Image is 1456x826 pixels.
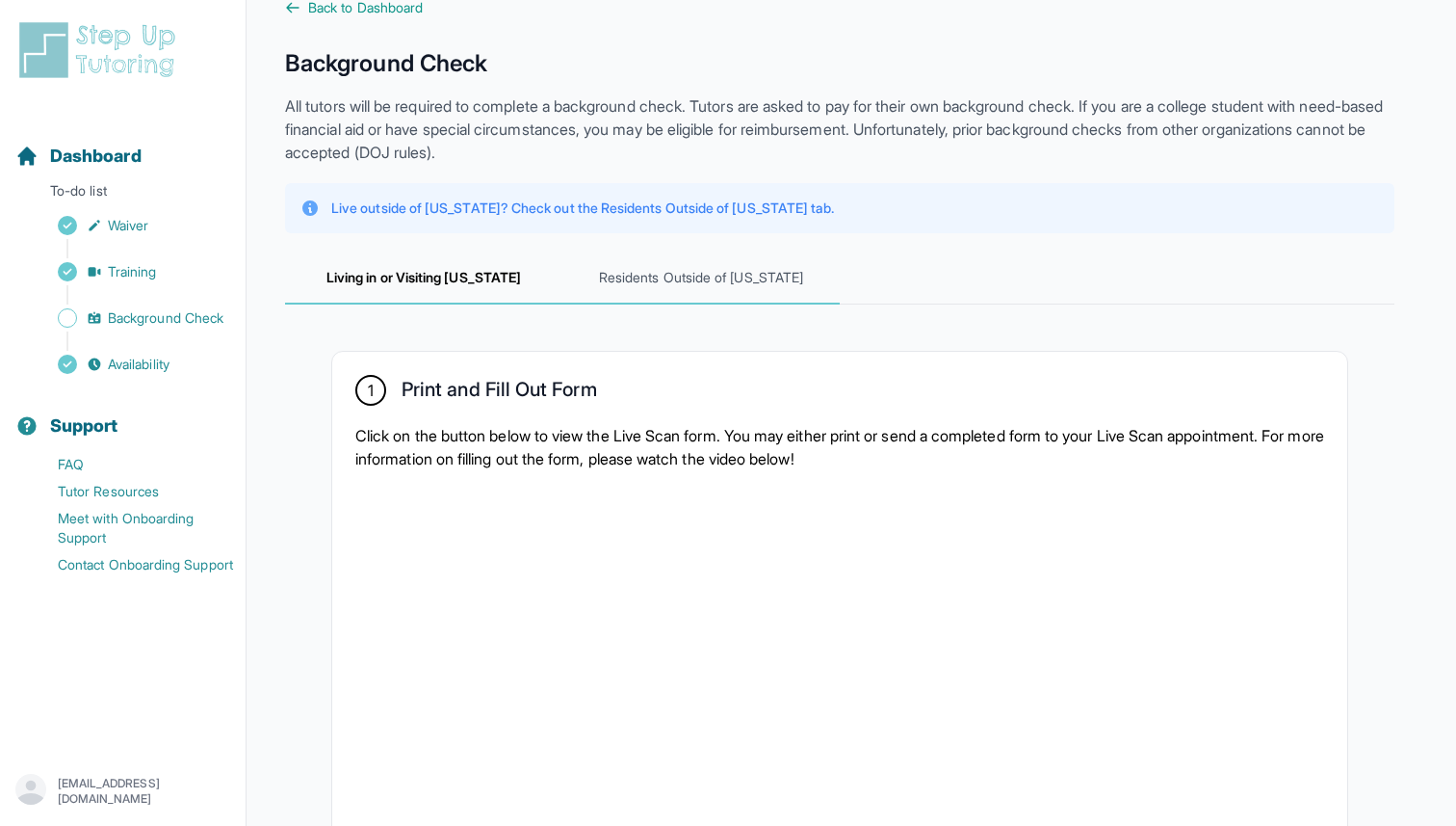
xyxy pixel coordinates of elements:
[108,355,169,374] span: Availability
[15,19,187,81] img: logo
[15,774,230,809] button: [EMAIL_ADDRESS][DOMAIN_NAME]
[15,305,246,332] a: Background Check
[50,143,142,170] span: Dashboard
[285,48,1394,79] h1: Background Check
[108,216,148,235] span: Waiver
[15,551,246,578] a: Contact Onboarding Support
[355,424,1324,470] p: Click on the button below to view the Live Scan form. You may either print or send a completed fo...
[15,478,246,505] a: Tutor Resources
[368,379,374,402] span: 1
[8,181,238,208] p: To-do list
[50,413,118,440] span: Support
[8,112,238,177] button: Dashboard
[331,199,834,218] p: Live outside of [US_STATE]? Check out the Residents Outside of [US_STATE] tab.
[15,212,246,239] a: Waiver
[285,94,1394,164] p: All tutors will be required to complete a background check. Tutors are asked to pay for their own...
[108,262,157,281] span: Training
[15,451,246,478] a: FAQ
[58,776,230,807] p: [EMAIL_ADDRESS][DOMAIN_NAME]
[285,253,1394,305] nav: Tabs
[15,143,142,170] a: Dashboard
[108,308,223,328] span: Background Check
[15,258,246,285] a: Training
[562,253,840,305] span: Residents Outside of [US_STATE]
[285,253,562,305] span: Living in or Visiting [US_STATE]
[402,378,597,409] h2: Print and Fill Out Form
[8,382,238,447] button: Support
[15,505,246,551] a: Meet with Onboarding Support
[15,351,246,378] a: Availability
